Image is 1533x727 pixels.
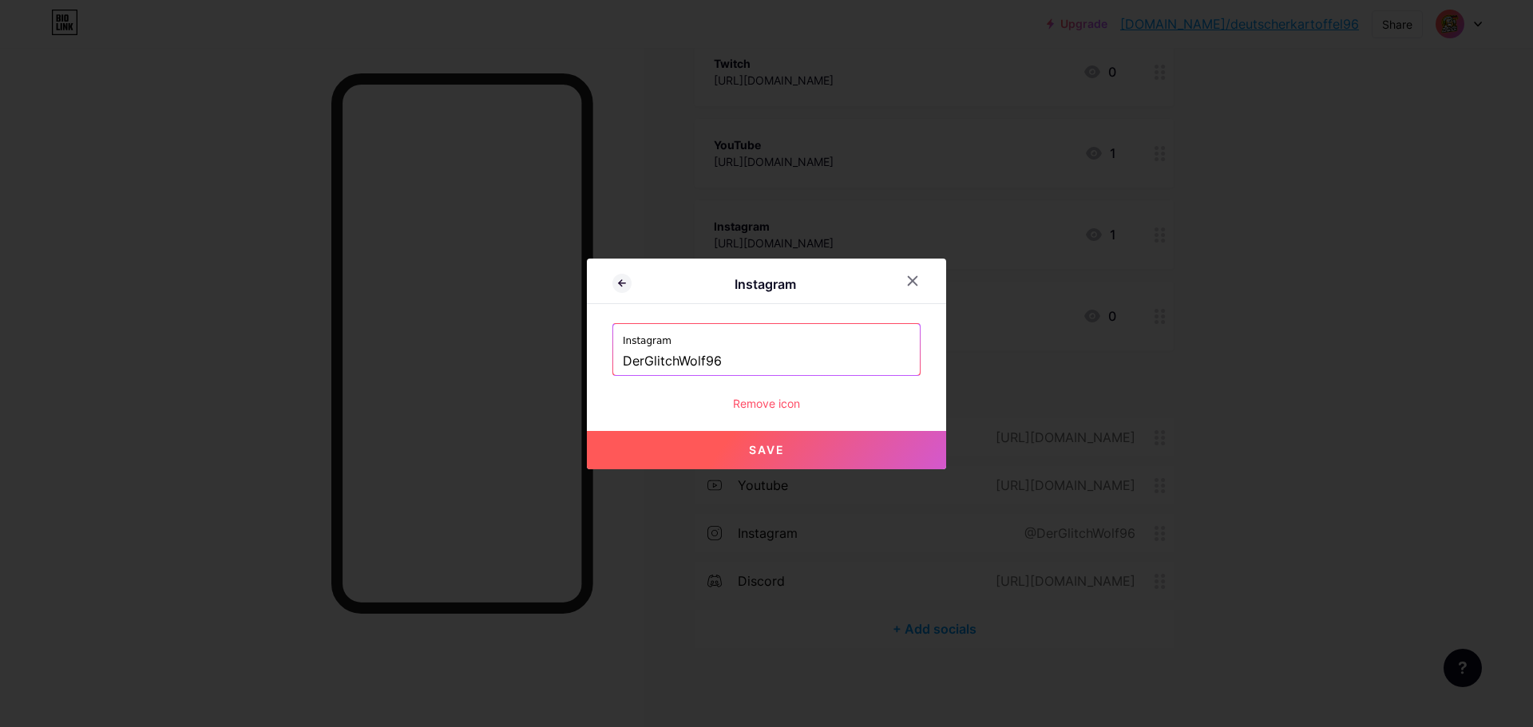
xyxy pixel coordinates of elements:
[612,395,921,412] div: Remove icon
[623,324,910,348] label: Instagram
[632,275,898,294] div: Instagram
[587,431,946,469] button: Save
[749,443,785,456] span: Save
[623,348,910,375] input: Instagram username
